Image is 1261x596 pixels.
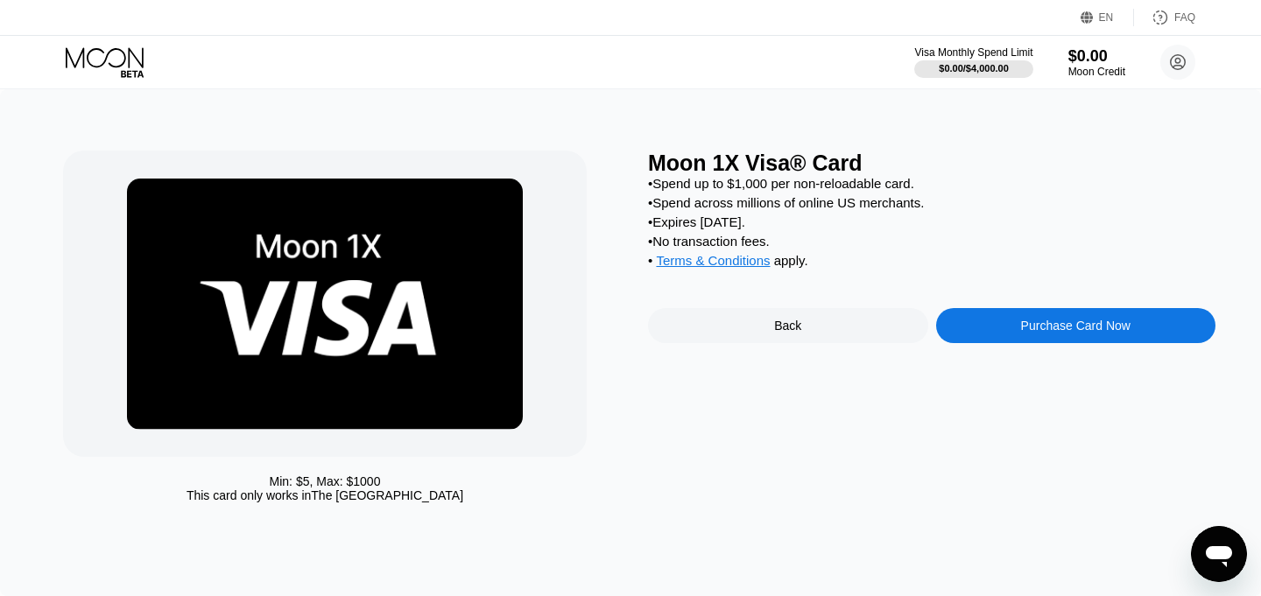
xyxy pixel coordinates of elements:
div: Terms & Conditions [656,253,770,272]
div: FAQ [1174,11,1195,24]
div: Visa Monthly Spend Limit$0.00/$4,000.00 [914,46,1032,78]
div: • apply . [648,253,1215,272]
div: Visa Monthly Spend Limit [914,46,1032,59]
div: • No transaction fees. [648,234,1215,249]
div: Back [774,319,801,333]
div: Min: $ 5 , Max: $ 1000 [270,474,381,488]
div: Moon 1X Visa® Card [648,151,1215,176]
div: $0.00Moon Credit [1068,47,1125,78]
div: Purchase Card Now [1021,319,1131,333]
div: EN [1081,9,1134,26]
div: This card only works in The [GEOGRAPHIC_DATA] [187,488,463,502]
div: EN [1099,11,1114,24]
div: Back [648,308,928,343]
div: • Expires [DATE]. [648,214,1215,229]
div: FAQ [1134,9,1195,26]
div: • Spend up to $1,000 per non-reloadable card. [648,176,1215,191]
div: $0.00 [1068,47,1125,66]
iframe: Button to launch messaging window [1191,526,1247,582]
div: Purchase Card Now [936,308,1216,343]
div: $0.00 / $4,000.00 [939,63,1009,74]
span: Terms & Conditions [656,253,770,268]
div: Moon Credit [1068,66,1125,78]
div: • Spend across millions of online US merchants. [648,195,1215,210]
